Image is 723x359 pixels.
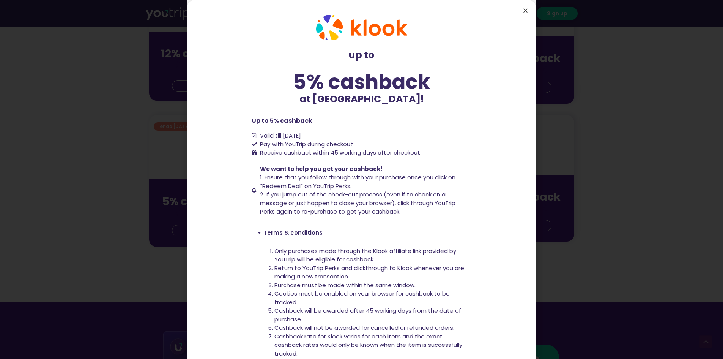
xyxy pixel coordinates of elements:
[523,8,528,13] a: Close
[260,165,382,173] span: We want to help you get your cashback!
[274,281,466,290] li: Purchase must be made within the same window.
[274,307,466,324] li: Cashback will be awarded after 45 working days from the date of purchase.
[274,289,466,307] li: Cookies must be enabled on your browser for cashback to be tracked.
[260,190,455,215] span: 2. If you jump out of the check-out process (even if to check on a message or just happen to clos...
[274,264,466,281] li: Return to YouTrip Perks and clickthrough to Klook whenever you are making a new transaction.
[252,72,472,92] div: 5% cashback
[252,92,472,106] p: at [GEOGRAPHIC_DATA]!
[252,224,472,241] div: Terms & conditions
[274,247,466,264] li: Only purchases made through the Klook affiliate link provided by YouTrip will be eligible for cas...
[258,140,353,149] span: Pay with YouTrip during checkout
[274,324,466,332] li: Cashback will not be awarded for cancelled or refunded orders.
[274,332,466,358] li: Cashback rate for Klook varies for each item and the exact cashback rates would only be known whe...
[263,229,323,237] a: Terms & conditions
[258,149,420,157] span: Receive cashback within 45 working days after checkout
[258,131,301,140] span: Valid till [DATE]
[252,116,472,125] p: Up to 5% cashback
[252,48,472,62] p: up to
[260,173,455,190] span: 1. Ensure that you follow through with your purchase once you click on “Redeem Deal” on YouTrip P...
